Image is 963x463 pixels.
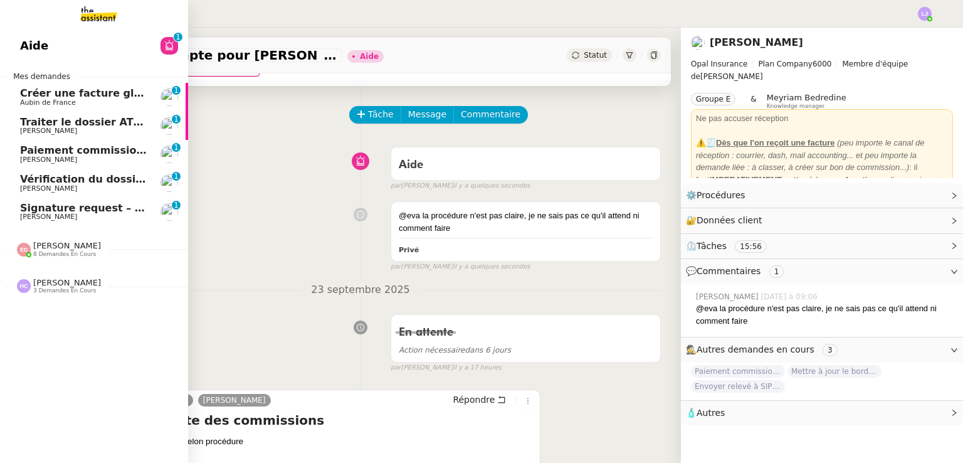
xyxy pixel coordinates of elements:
[453,181,530,191] span: il y a quelques secondes
[767,93,846,109] app-user-label: Knowledge manager
[697,344,814,354] span: Autres demandes en cours
[172,201,181,210] nz-badge-sup: 1
[408,107,446,122] span: Message
[681,259,963,284] div: 💬Commentaires 1
[33,287,96,294] span: 3 demandes en cours
[176,33,181,44] p: 1
[767,93,846,102] span: Meyriam Bedredine
[20,156,77,164] span: [PERSON_NAME]
[686,344,843,354] span: 🕵️
[735,240,767,253] nz-tag: 15:56
[691,58,953,83] span: [PERSON_NAME]
[696,137,948,210] div: ⚠️🧾 : il faut : police + prime + courtage + classer dans Brokin + classer dans Drive dossier Fact...
[686,241,777,251] span: ⏲️
[681,401,963,425] div: 🧴Autres
[696,138,925,172] em: (peu importe le canal de réception : courrier, dash, mail accounting... et peu importe la demande...
[17,243,31,257] img: svg
[584,51,607,60] span: Statut
[696,112,948,125] div: Ne pas accuser réception
[65,49,337,61] span: Sortir le décompte pour [PERSON_NAME]
[20,213,77,221] span: [PERSON_NAME]
[716,138,834,147] u: Dès que l'on reçoit une facture
[750,93,756,109] span: &
[172,172,181,181] nz-badge-sup: 1
[174,33,182,41] nz-badge-sup: 1
[691,380,785,393] span: Envoyer relevé à SIP pour [PERSON_NAME]
[172,143,181,152] nz-badge-sup: 1
[17,279,31,293] img: svg
[758,60,812,68] span: Plan Company
[686,188,751,203] span: ⚙️
[20,144,240,156] span: Paiement commission [PERSON_NAME]
[761,291,820,302] span: [DATE] à 09:06
[6,70,78,83] span: Mes demandes
[681,208,963,233] div: 🔐Données client
[918,7,932,21] img: svg
[349,106,401,124] button: Tâche
[710,175,782,184] u: IMPERATIVEMENT
[691,365,785,378] span: Paiement commission [PERSON_NAME]
[697,241,727,251] span: Tâches
[691,93,735,105] nz-tag: Groupe E
[453,106,528,124] button: Commentaire
[787,365,881,378] span: Mettre à jour le bordereau de juin
[33,241,101,250] span: [PERSON_NAME]
[399,346,511,354] span: dans 6 jours
[399,159,423,171] span: Aide
[198,395,271,406] a: [PERSON_NAME]
[697,190,745,200] span: Procédures
[401,106,454,124] button: Message
[33,278,101,287] span: [PERSON_NAME]
[20,127,77,135] span: [PERSON_NAME]
[399,327,453,338] span: En attente
[20,87,292,99] span: Créer une facture globale pour [PERSON_NAME]
[160,117,178,135] img: users%2FxgWPCdJhSBeE5T1N2ZiossozSlm1%2Favatar%2F5b22230b-e380-461f-81e9-808a3aa6de32
[172,86,181,95] nz-badge-sup: 1
[686,213,767,228] span: 🔐
[360,53,379,60] div: Aide
[686,266,789,276] span: 💬
[391,262,401,272] span: par
[691,60,747,68] span: Opal Insurance
[448,393,510,407] button: Répondre
[172,115,181,124] nz-badge-sup: 1
[391,181,530,191] small: [PERSON_NAME]
[391,363,502,373] small: [PERSON_NAME]
[174,201,179,212] p: 1
[767,103,825,110] span: Knowledge manager
[368,107,394,122] span: Tâche
[813,60,832,68] span: 6000
[20,184,77,193] span: [PERSON_NAME]
[461,107,520,122] span: Commentaire
[823,344,838,356] nz-tag: 3
[20,173,259,185] span: Vérification du dossier A TRAITER - [DATE]
[20,98,76,107] span: Aubin de France
[160,146,178,163] img: users%2FWH1OB8fxGAgLOjAz1TtlPPgOcGL2%2Favatar%2F32e28291-4026-4208-b892-04f74488d877
[697,266,760,276] span: Commentaires
[391,181,401,191] span: par
[697,408,725,418] span: Autres
[399,210,653,234] div: @eva la procédure n'est pas claire, je ne sais pas ce qu'il attend ni comment faire
[681,338,963,362] div: 🕵️Autres demandes en cours 3
[160,203,178,221] img: users%2FTDxDvmCjFdN3QFePFNGdQUcJcQk1%2Favatar%2F0cfb3a67-8790-4592-a9ec-92226c678442
[301,282,420,299] span: 23 septembre 2025
[160,88,178,106] img: users%2FSclkIUIAuBOhhDrbgjtrSikBoD03%2Favatar%2F48cbc63d-a03d-4817-b5bf-7f7aeed5f2a9
[20,116,148,128] span: Traiter le dossier ATOL
[710,175,878,184] strong: mettre à jour en fonction
[453,262,530,272] span: il y a quelques secondes
[174,86,179,97] p: 1
[681,234,963,258] div: ⏲️Tâches 15:56
[66,435,535,448] div: Merci de faire un décompte pdf selon procédure
[686,408,725,418] span: 🧴
[160,174,178,192] img: users%2FxgWPCdJhSBeE5T1N2ZiossozSlm1%2Favatar%2F5b22230b-e380-461f-81e9-808a3aa6de32
[710,36,803,48] a: [PERSON_NAME]
[453,363,502,373] span: il y a 17 heures
[769,265,784,278] nz-tag: 1
[697,215,762,225] span: Données client
[174,172,179,183] p: 1
[691,36,705,50] img: users%2FWH1OB8fxGAgLOjAz1TtlPPgOcGL2%2Favatar%2F32e28291-4026-4208-b892-04f74488d877
[20,202,392,214] span: Signature request – BBVA KYC form - LYNCEUS PARTNERS EUROPE
[174,115,179,126] p: 1
[33,251,96,258] span: 8 demandes en cours
[453,393,495,406] span: Répondre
